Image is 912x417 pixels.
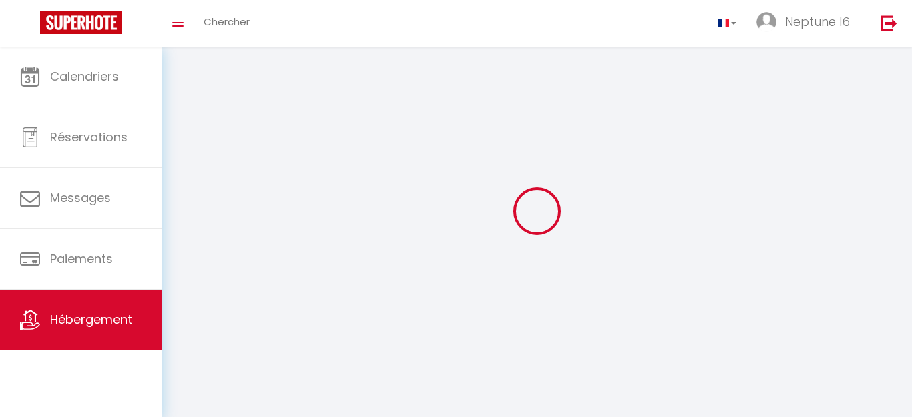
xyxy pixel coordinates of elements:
span: Chercher [204,15,250,29]
span: Paiements [50,250,113,267]
span: Calendriers [50,68,119,85]
iframe: Chat [855,357,902,407]
img: logout [881,15,897,31]
button: Ouvrir le widget de chat LiveChat [11,5,51,45]
span: Neptune I6 [785,13,850,30]
span: Réservations [50,129,128,145]
span: Hébergement [50,311,132,328]
img: ... [756,12,776,32]
img: Super Booking [40,11,122,34]
span: Messages [50,189,111,206]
